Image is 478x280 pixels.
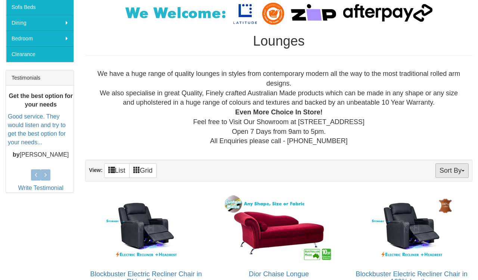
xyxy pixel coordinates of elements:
a: Dior Chaise Longue [249,270,309,278]
img: Dior Chaise Longue [222,193,336,263]
div: Testimonials [6,70,74,86]
img: Blockbuster Electric Recliner Chair in Rhino Fabric [89,193,203,263]
a: Write Testimonial [18,185,63,191]
div: We have a huge range of quality lounges in styles from contemporary modern all the way to the mos... [91,69,466,146]
a: Dining [6,15,74,31]
b: Get the best option for your needs [9,93,73,108]
strong: View: [89,167,102,173]
p: [PERSON_NAME] [8,151,74,159]
a: Bedroom [6,31,74,46]
b: Even More Choice In Store! [235,108,323,116]
button: Sort By [435,163,469,178]
a: Good service. They would listen and try to get the best option for your needs... [8,113,66,145]
a: Clearance [6,46,74,62]
img: Blockbuster Electric Recliner Chair in 100% Leather [355,193,468,263]
a: Grid [129,163,157,178]
a: List [104,163,130,178]
h1: Lounges [85,34,472,49]
b: by [13,151,20,158]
